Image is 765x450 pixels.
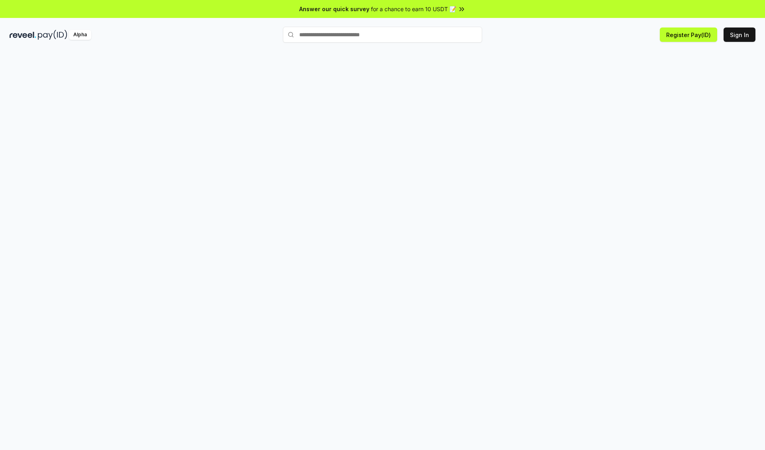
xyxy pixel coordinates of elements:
button: Register Pay(ID) [660,28,717,42]
button: Sign In [724,28,755,42]
img: reveel_dark [10,30,36,40]
span: for a chance to earn 10 USDT 📝 [371,5,456,13]
img: pay_id [38,30,67,40]
div: Alpha [69,30,91,40]
span: Answer our quick survey [299,5,369,13]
